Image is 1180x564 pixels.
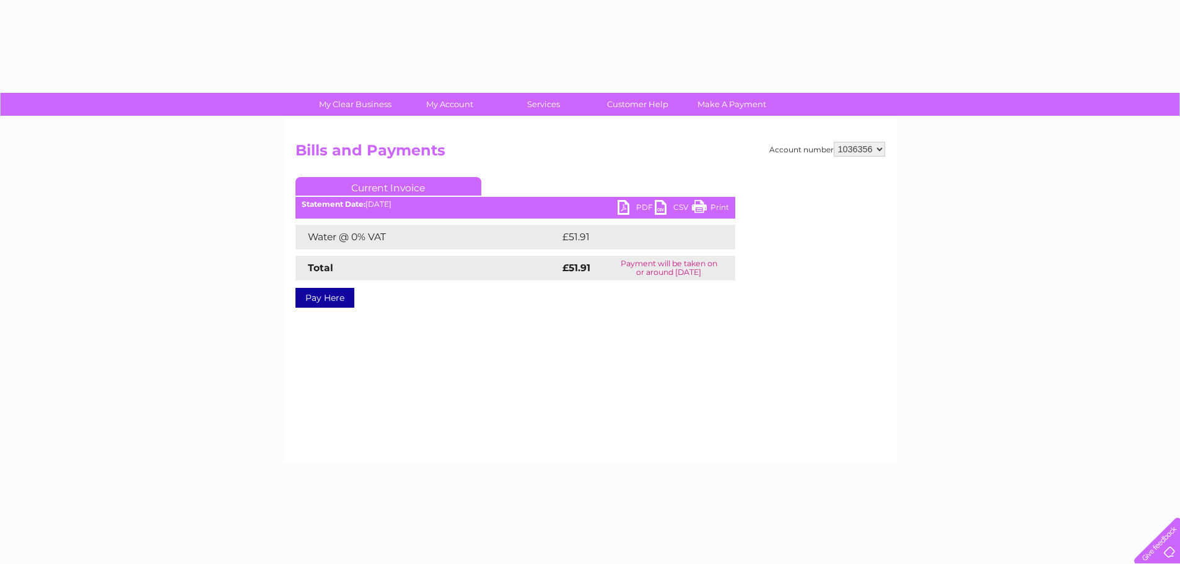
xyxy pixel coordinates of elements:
[295,177,481,196] a: Current Invoice
[398,93,500,116] a: My Account
[769,142,885,157] div: Account number
[302,199,365,209] b: Statement Date:
[681,93,783,116] a: Make A Payment
[618,200,655,218] a: PDF
[562,262,590,274] strong: £51.91
[295,200,735,209] div: [DATE]
[304,93,406,116] a: My Clear Business
[295,288,354,308] a: Pay Here
[295,225,559,249] td: Water @ 0% VAT
[559,225,708,249] td: £51.91
[308,262,333,274] strong: Total
[692,200,729,218] a: Print
[492,93,595,116] a: Services
[295,142,885,165] h2: Bills and Payments
[655,200,692,218] a: CSV
[587,93,689,116] a: Customer Help
[603,256,735,280] td: Payment will be taken on or around [DATE]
